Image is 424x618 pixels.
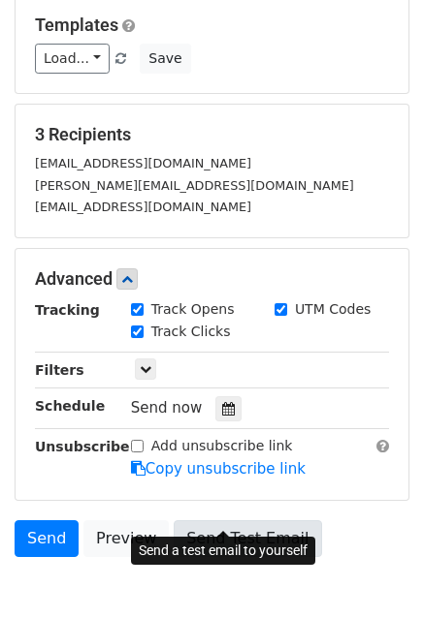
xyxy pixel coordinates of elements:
[35,398,105,414] strong: Schedule
[35,439,130,454] strong: Unsubscribe
[327,525,424,618] iframe: Chat Widget
[15,520,79,557] a: Send
[35,302,100,318] strong: Tracking
[151,322,231,342] label: Track Clicks
[35,268,389,290] h5: Advanced
[35,15,118,35] a: Templates
[35,156,251,170] small: [EMAIL_ADDRESS][DOMAIN_NAME]
[131,399,203,417] span: Send now
[131,537,315,565] div: Send a test email to yourself
[131,460,306,478] a: Copy unsubscribe link
[35,178,354,193] small: [PERSON_NAME][EMAIL_ADDRESS][DOMAIN_NAME]
[151,436,293,456] label: Add unsubscribe link
[35,362,84,378] strong: Filters
[295,299,371,320] label: UTM Codes
[151,299,235,320] label: Track Opens
[35,44,110,74] a: Load...
[35,124,389,145] h5: 3 Recipients
[140,44,190,74] button: Save
[174,520,321,557] a: Send Test Email
[35,200,251,214] small: [EMAIL_ADDRESS][DOMAIN_NAME]
[83,520,169,557] a: Preview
